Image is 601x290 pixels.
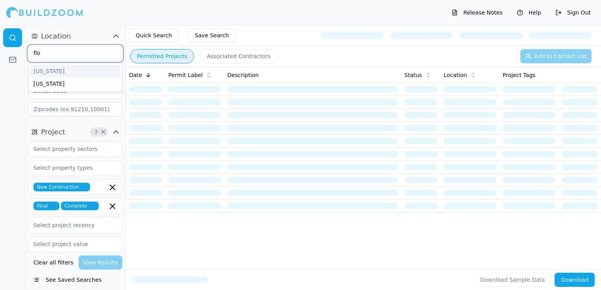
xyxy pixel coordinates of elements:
[513,6,545,19] button: Help
[168,71,203,79] span: Permit Label
[61,202,99,210] span: Complete
[33,183,90,191] span: New Construction
[41,127,65,138] span: Project
[29,46,112,60] input: Select states
[130,49,194,63] button: Permitted Projects
[200,49,277,63] button: Associated Contractors
[555,273,595,287] button: Download
[28,63,122,92] div: Suggestions
[28,273,122,287] button: See Saved Searches
[29,161,112,175] input: Select property types
[551,6,595,19] button: Sign Out
[129,71,142,79] span: Date
[503,71,535,79] span: Project Tags
[28,30,122,42] button: Location
[448,6,507,19] button: Release Notes
[33,202,59,210] span: Final
[30,65,120,77] div: [US_STATE]
[31,255,76,270] button: Clear all filters
[444,71,467,79] span: Location
[129,28,179,42] button: Quick Search
[29,142,112,156] input: Select property sectors
[188,28,236,42] button: Save Search
[100,130,106,134] span: Clear Project filters
[227,71,259,79] span: Description
[30,77,120,90] div: [US_STATE]
[404,71,422,79] span: Status
[28,102,122,116] input: Zipcodes (ex:91210,10001)
[28,126,122,138] button: Project3Clear Project filters
[29,237,112,251] input: Select project value
[92,128,100,136] span: 3
[41,31,71,42] span: Location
